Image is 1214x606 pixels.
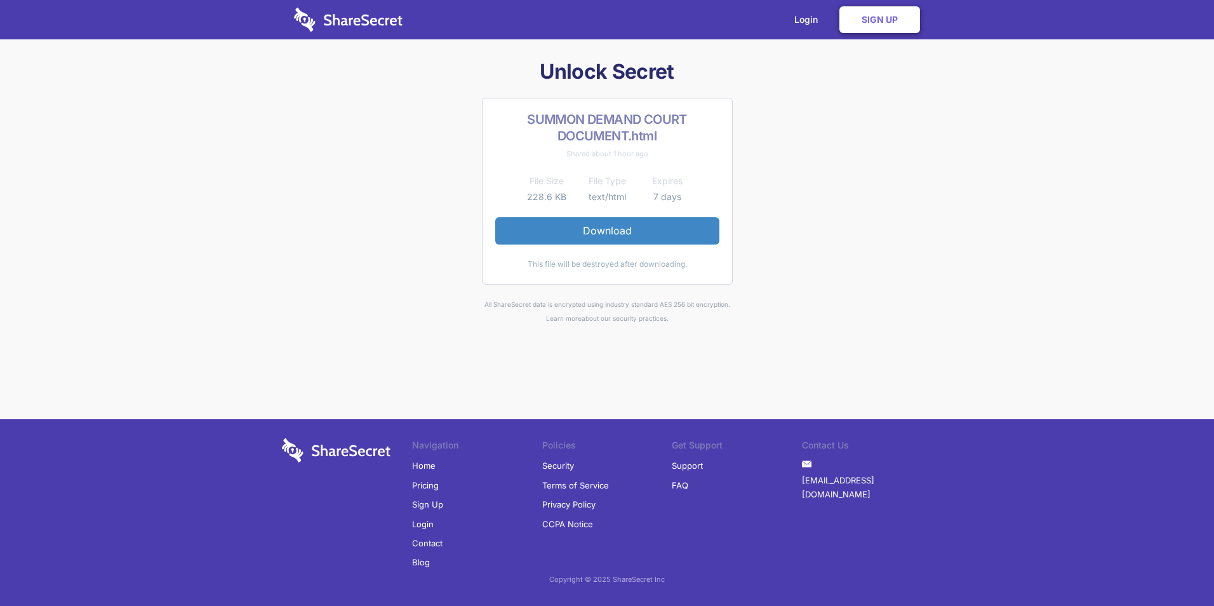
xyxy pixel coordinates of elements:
a: Terms of Service [542,476,609,495]
a: Privacy Policy [542,495,596,514]
li: Navigation [412,438,542,456]
img: logo-wordmark-white-trans-d4663122ce5f474addd5e946df7df03e33cb6a1c49d2221995e7729f52c070b2.svg [294,8,403,32]
a: [EMAIL_ADDRESS][DOMAIN_NAME] [802,471,932,504]
a: Login [412,515,434,534]
th: File Size [517,173,577,189]
img: logo-wordmark-white-trans-d4663122ce5f474addd5e946df7df03e33cb6a1c49d2221995e7729f52c070b2.svg [282,438,390,462]
td: 7 days [637,189,698,205]
a: Home [412,456,436,475]
a: Security [542,456,574,475]
td: 228.6 KB [517,189,577,205]
div: All ShareSecret data is encrypted using industry standard AES 256 bit encryption. about our secur... [277,297,937,326]
h2: SUMMON DEMAND COURT DOCUMENT.html [495,111,719,144]
a: Support [672,456,703,475]
a: Learn more [546,314,582,322]
h1: Unlock Secret [277,58,937,85]
a: Download [495,217,719,244]
div: Shared about 1 hour ago [495,147,719,161]
a: Sign Up [412,495,443,514]
li: Contact Us [802,438,932,456]
a: Blog [412,553,430,572]
a: Sign Up [839,6,920,33]
li: Policies [542,438,672,456]
th: Expires [637,173,698,189]
a: Pricing [412,476,439,495]
th: File Type [577,173,637,189]
li: Get Support [672,438,802,456]
a: CCPA Notice [542,515,593,534]
a: FAQ [672,476,688,495]
a: Contact [412,534,443,553]
td: text/html [577,189,637,205]
div: This file will be destroyed after downloading. [495,257,719,271]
